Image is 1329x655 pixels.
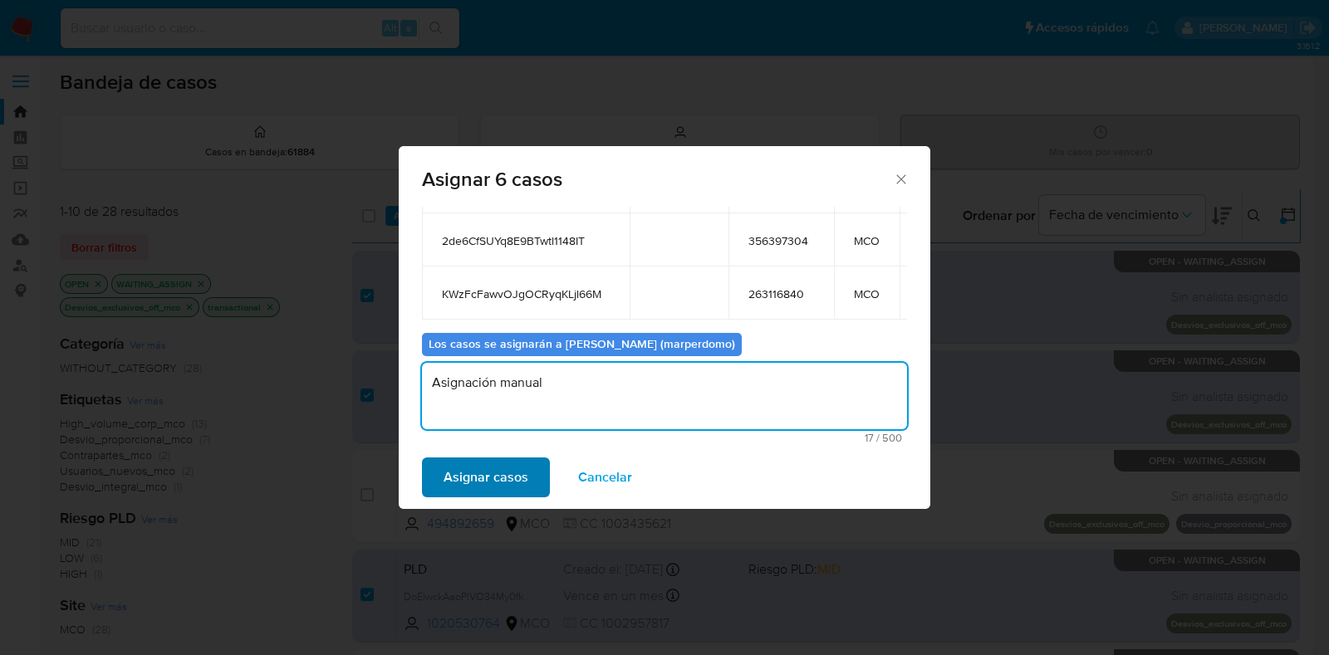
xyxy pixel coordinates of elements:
[422,363,907,429] textarea: Asignación manual
[557,457,654,497] button: Cancelar
[442,233,610,248] span: 2de6CfSUYq8E9BTwtl1148IT
[854,233,880,248] span: MCO
[429,335,735,352] b: Los casos se asignarán a [PERSON_NAME] (marperdomo)
[578,459,632,496] span: Cancelar
[854,286,880,301] span: MCO
[422,169,893,189] span: Asignar 6 casos
[399,146,930,509] div: assign-modal
[427,433,902,443] span: Máximo 500 caracteres
[422,457,550,497] button: Asignar casos
[748,233,814,248] span: 356397304
[442,286,610,301] span: KWzFcFawvOJgOCRyqKLjl66M
[748,286,814,301] span: 263116840
[444,459,528,496] span: Asignar casos
[893,171,908,186] button: Cerrar ventana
